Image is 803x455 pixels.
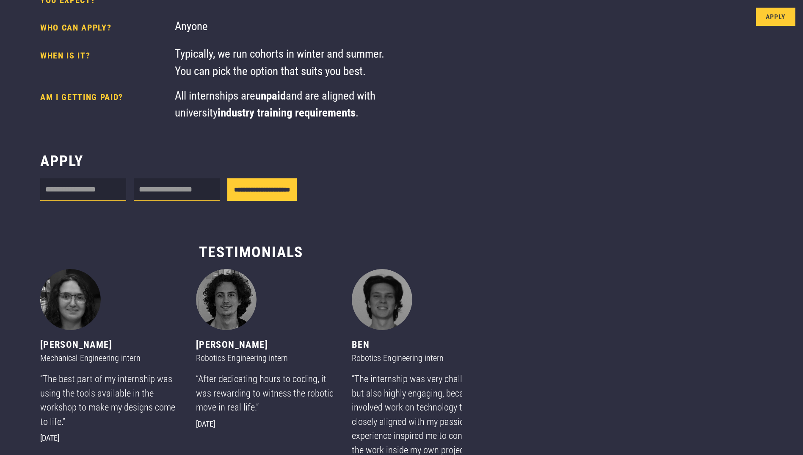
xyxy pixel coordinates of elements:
[196,269,257,330] img: Jack - Robotics Engineering intern
[40,372,181,429] div: “The best part of my internship was using the tools available in the workshop to make my designs ...
[196,419,337,430] div: [DATE]
[40,152,83,171] h3: Apply
[175,45,386,80] div: Typically, we run cohorts in winter and summer. You can pick the option that suits you best.
[218,106,356,119] strong: industry training requirements
[255,89,286,103] strong: unpaid
[756,8,795,26] a: Apply
[40,92,167,117] h4: AM I GETTING PAID?
[40,50,167,75] h4: When is it?
[40,352,181,364] div: Mechanical Engineering intern
[196,372,337,415] div: “After dedicating hours to coding, it was rewarding to witness the robotic move in real life.”
[40,433,181,444] div: [DATE]
[352,269,412,330] img: Ben - Robotics Engineering intern
[196,269,337,430] div: 2 of 5
[175,87,386,122] div: All internships are and are aligned with university .
[40,338,181,352] div: [PERSON_NAME]
[40,243,462,262] h3: Testimonials
[196,352,337,364] div: Robotics Engineering intern
[40,178,297,205] form: Internship form
[352,338,492,352] div: Ben
[196,338,337,352] div: [PERSON_NAME]
[175,18,386,38] div: Anyone
[352,352,492,364] div: Robotics Engineering intern
[40,269,101,330] img: Tina - Mechanical Engineering intern
[40,22,167,33] h4: Who can apply?
[40,269,181,444] div: 1 of 5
